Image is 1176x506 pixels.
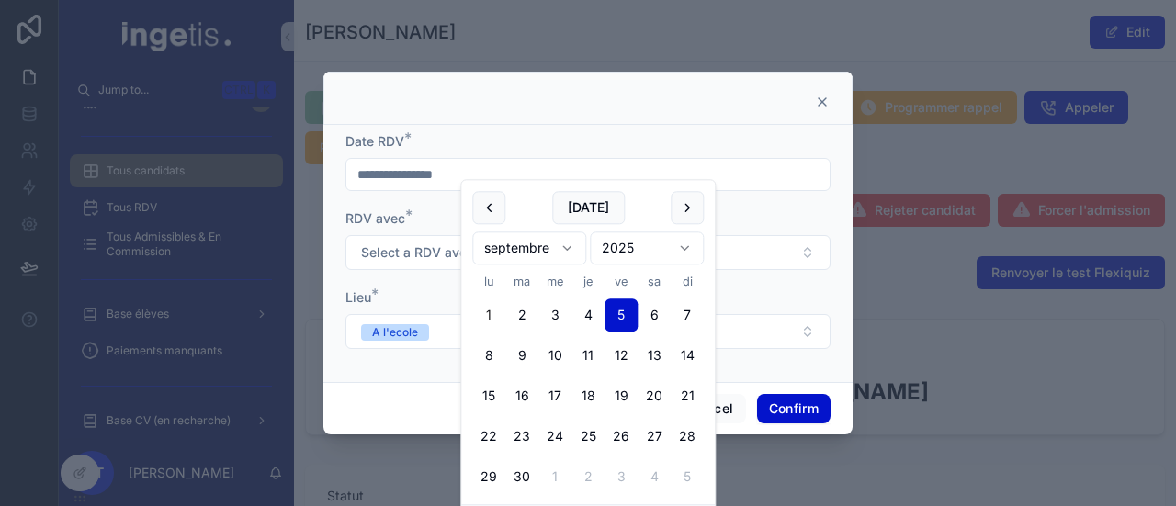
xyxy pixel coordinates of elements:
[345,133,404,149] span: Date RDV
[671,299,704,332] button: dimanche 7 septembre 2025
[671,461,704,494] button: dimanche 5 octobre 2025
[605,380,638,413] button: vendredi 19 septembre 2025
[671,421,704,454] button: dimanche 28 septembre 2025
[671,340,704,373] button: dimanche 14 septembre 2025
[472,421,505,454] button: lundi 22 septembre 2025
[571,272,605,291] th: jeudi
[538,421,571,454] button: mercredi 24 septembre 2025
[345,289,371,305] span: Lieu
[372,324,418,341] div: A l'ecole
[638,272,671,291] th: samedi
[505,272,538,291] th: mardi
[538,299,571,332] button: mercredi 3 septembre 2025
[472,272,505,291] th: lundi
[538,461,571,494] button: mercredi 1 octobre 2025
[505,299,538,332] button: mardi 2 septembre 2025
[605,299,638,332] button: vendredi 5 septembre 2025, selected
[505,421,538,454] button: mardi 23 septembre 2025
[571,461,605,494] button: jeudi 2 octobre 2025
[505,380,538,413] button: mardi 16 septembre 2025
[552,191,625,224] button: [DATE]
[538,272,571,291] th: mercredi
[361,243,474,262] span: Select a RDV avec
[538,340,571,373] button: mercredi 10 septembre 2025
[505,461,538,494] button: mardi 30 septembre 2025
[345,235,831,270] button: Select Button
[472,461,505,494] button: lundi 29 septembre 2025
[757,394,831,423] button: Confirm
[671,380,704,413] button: dimanche 21 septembre 2025
[671,272,704,291] th: dimanche
[605,421,638,454] button: vendredi 26 septembre 2025
[472,340,505,373] button: lundi 8 septembre 2025
[605,272,638,291] th: vendredi
[472,380,505,413] button: lundi 15 septembre 2025
[472,272,704,493] table: septembre 2025
[505,340,538,373] button: mardi 9 septembre 2025
[345,314,831,349] button: Select Button
[571,380,605,413] button: jeudi 18 septembre 2025
[345,210,405,226] span: RDV avec
[605,461,638,494] button: vendredi 3 octobre 2025
[638,299,671,332] button: samedi 6 septembre 2025
[638,340,671,373] button: samedi 13 septembre 2025
[538,380,571,413] button: mercredi 17 septembre 2025
[638,380,671,413] button: samedi 20 septembre 2025
[571,299,605,332] button: jeudi 4 septembre 2025
[605,340,638,373] button: vendredi 12 septembre 2025
[638,461,671,494] button: samedi 4 octobre 2025
[571,421,605,454] button: jeudi 25 septembre 2025
[472,299,505,332] button: Today, lundi 1 septembre 2025
[571,340,605,373] button: jeudi 11 septembre 2025
[638,421,671,454] button: samedi 27 septembre 2025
